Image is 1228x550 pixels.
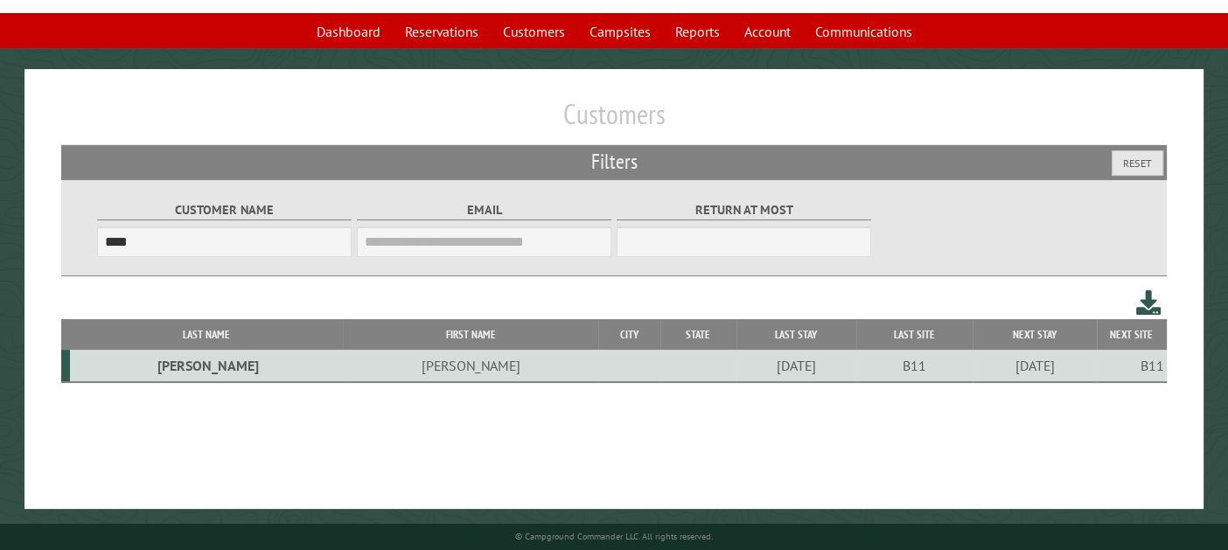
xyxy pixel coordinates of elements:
th: First Name [343,319,599,350]
a: Account [734,15,801,48]
th: Last Site [856,319,973,350]
label: Email [357,200,611,220]
a: Reports [665,15,730,48]
a: Customers [492,15,576,48]
label: Customer Name [97,200,352,220]
td: B11 [856,350,973,382]
a: Campsites [579,15,661,48]
td: B11 [1097,350,1167,382]
button: Reset [1112,150,1163,176]
label: Return at most [617,200,871,220]
a: Dashboard [306,15,391,48]
th: Next Site [1097,319,1167,350]
h1: Customers [61,97,1167,145]
div: [DATE] [976,357,1094,374]
th: City [598,319,659,350]
div: [DATE] [739,357,853,374]
a: Download this customer list (.csv) [1136,287,1162,319]
th: Next Stay [973,319,1096,350]
td: [PERSON_NAME] [70,350,343,382]
th: Last Stay [736,319,855,350]
th: Last Name [70,319,343,350]
a: Communications [805,15,923,48]
a: Reservations [394,15,489,48]
h2: Filters [61,145,1167,178]
small: © Campground Commander LLC. All rights reserved. [515,531,713,542]
th: State [660,319,736,350]
td: [PERSON_NAME] [343,350,599,382]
